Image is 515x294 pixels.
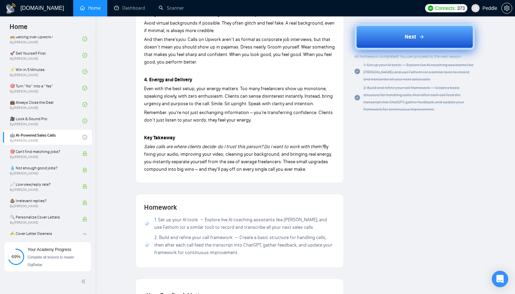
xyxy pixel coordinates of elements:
span: lock [82,168,87,172]
strong: 4. Energy and Delivery [144,77,192,83]
img: upwork-logo.png [428,5,433,11]
span: By [PERSON_NAME] [10,171,75,176]
a: 🤖 AI-Powered Sales CallsBy[PERSON_NAME] [10,130,82,145]
div: Open Intercom Messenger [492,271,508,287]
span: double-left [81,278,88,285]
span: check-circle [82,86,87,90]
span: By [PERSON_NAME] [10,221,75,225]
span: 373 [457,4,465,12]
span: check-circle [355,95,360,101]
span: lock [82,233,87,238]
span: 💧 Not enough good jobs? [10,165,75,171]
span: check-circle [82,37,87,41]
span: 🔍 Personalize Cover Letters [10,214,75,221]
span: lock [82,151,87,156]
span: 2. Build and refine your call framework → Create a basic structure for handling calls, then after... [363,85,464,112]
span: Complete all lessons to master GigRadar. [28,255,74,267]
span: check-circle [82,69,87,74]
span: lock [82,217,87,222]
a: 🙈 Getting over Upwork?By[PERSON_NAME] [10,31,82,46]
span: 💩 Irrelevant replies? [10,197,75,204]
a: homeHome [80,5,100,11]
span: Connects: [435,4,456,12]
span: check-circle [355,69,360,74]
span: Your Academy Progress [28,247,71,252]
span: 🎯 Can't find matching jobs? [10,148,75,155]
span: check-circle [82,102,87,107]
span: 📈 Low view/reply rate? [10,181,75,188]
button: setting [501,3,512,14]
a: setting [501,5,512,11]
span: user [473,6,478,11]
a: 🎥 Look & Sound ProBy[PERSON_NAME] [10,113,82,128]
span: lock [82,184,87,189]
h4: Homework [144,202,335,212]
span: check-circle [82,53,87,58]
strong: Key Takeaway [144,135,175,141]
span: All homework completed! You can proceed to the next lesson: [355,54,462,59]
span: lock [82,200,87,205]
span: 1. Set up your AI tools → Explore live AI coaching assistants like [PERSON_NAME], and use Fathom ... [363,62,473,82]
span: By [PERSON_NAME] [10,204,75,208]
a: searchScanner [159,5,184,11]
span: Next [405,33,416,41]
span: ✍️ Cover Letter Openers [10,230,75,237]
span: By [PERSON_NAME] [10,155,75,159]
span: . Calls on Upwork aren’t as formal as corporate job interviews, but that doesn’t mean you should ... [144,37,335,65]
span: check-circle [82,135,87,140]
img: logo [5,3,16,14]
span: 2. Build and refine your call framework → Create a basic structure for handling calls, then after... [154,234,335,256]
em: Sales calls are where clients decide: do I trust this person? Do I want to work with them? [144,144,324,150]
span: Avoid virtual backgrounds if possible. They often glitch and feel fake. A real background, even i... [144,20,334,33]
span: Even with the best setup, your energy matters. Too many freelancers show up monotone, speaking sl... [144,86,333,107]
em: you [178,37,186,42]
a: ⚡ Win in 5 MinutesBy[PERSON_NAME] [10,64,82,79]
a: 💼 Always Close the DealBy[PERSON_NAME] [10,97,82,112]
span: setting [502,5,512,11]
span: check-circle [82,118,87,123]
span: 69% [8,254,24,259]
a: 🎯 Turn “No” into a “Yes”By[PERSON_NAME] [10,81,82,96]
button: Next [355,24,475,50]
a: 🚀 Sell Yourself FirstBy[PERSON_NAME] [10,48,82,63]
span: Home [4,22,33,36]
a: dashboardDashboard [114,5,145,11]
span: Remember: you’re not just exchanging information – you’re transferring confidence. Clients don’t ... [144,110,333,123]
span: And then there’s [144,37,178,42]
span: By [PERSON_NAME] [10,188,75,192]
span: 1. Set up your AI tools → Explore live AI coaching assistants like [PERSON_NAME], and use Fathom ... [154,216,335,231]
